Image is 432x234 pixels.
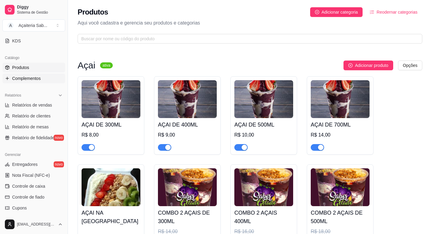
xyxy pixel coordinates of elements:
[311,120,370,129] h4: AÇAI DE 700ML
[310,7,363,17] button: Adicionar categoria
[2,181,65,191] a: Controle de caixa
[12,75,41,81] span: Complementos
[311,168,370,206] img: product-image
[8,22,14,28] span: A
[12,183,45,189] span: Controle de caixa
[82,80,140,118] img: product-image
[12,38,21,44] span: KDS
[17,5,63,10] span: Diggy
[82,120,140,129] h4: AÇAI DE 300ML
[158,131,217,139] div: R$ 9,00
[355,62,388,69] span: Adicionar produto
[78,62,95,69] h3: Açai
[17,222,55,227] span: [EMAIL_ADDRESS][DOMAIN_NAME]
[82,131,140,139] div: R$ 8,00
[17,10,63,15] span: Sistema de Gestão
[370,10,374,14] span: ordered-list
[12,102,52,108] span: Relatórios de vendas
[343,61,393,70] button: Adicionar produto
[158,120,217,129] h4: AÇAI DE 400ML
[2,133,65,143] a: Relatório de fidelidadenovo
[2,160,65,169] a: Entregadoresnovo
[12,135,54,141] span: Relatório de fidelidade
[234,120,293,129] h4: AÇAI DE 500ML
[2,203,65,213] a: Cupons
[2,74,65,83] a: Complementos
[377,9,417,15] span: Reodernar categorias
[2,150,65,160] div: Gerenciar
[12,64,29,71] span: Produtos
[100,62,112,68] sup: ativa
[82,209,140,226] h4: AÇAI NA [GEOGRAPHIC_DATA]
[78,19,422,27] p: Aqui você cadastra e gerencia seu produtos e categorias
[2,170,65,180] a: Nota Fiscal (NFC-e)
[234,168,293,206] img: product-image
[12,124,49,130] span: Relatório de mesas
[81,35,414,42] input: Buscar por nome ou código do produto
[12,205,27,211] span: Cupons
[12,172,50,178] span: Nota Fiscal (NFC-e)
[311,131,370,139] div: R$ 14,00
[12,194,45,200] span: Controle de fiado
[234,80,293,118] img: product-image
[2,122,65,132] a: Relatório de mesas
[311,209,370,226] h4: COMBO 2 AÇAIS DE 500ML
[234,209,293,226] h4: COMBO 2 AÇAIS 400ML
[2,53,65,63] div: Catálogo
[12,113,51,119] span: Relatório de clientes
[2,2,65,17] a: DiggySistema de Gestão
[158,168,217,206] img: product-image
[365,7,422,17] button: Reodernar categorias
[2,63,65,72] a: Produtos
[322,9,358,15] span: Adicionar categoria
[2,192,65,202] a: Controle de fiado
[5,93,21,98] span: Relatórios
[234,131,293,139] div: R$ 10,00
[18,22,47,28] div: Açaiteria Sab ...
[2,36,65,46] a: KDS
[12,161,38,167] span: Entregadores
[2,100,65,110] a: Relatórios de vendas
[158,209,217,226] h4: COMBO 2 AÇAIS DE 300ML
[2,19,65,31] button: Select a team
[78,7,108,17] h2: Produtos
[348,63,353,68] span: plus-circle
[2,111,65,121] a: Relatório de clientes
[311,80,370,118] img: product-image
[315,10,319,14] span: plus-circle
[403,62,417,69] span: Opções
[158,80,217,118] img: product-image
[398,61,422,70] button: Opções
[2,214,65,224] a: Clientes
[2,217,65,232] button: [EMAIL_ADDRESS][DOMAIN_NAME]
[82,168,140,206] img: product-image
